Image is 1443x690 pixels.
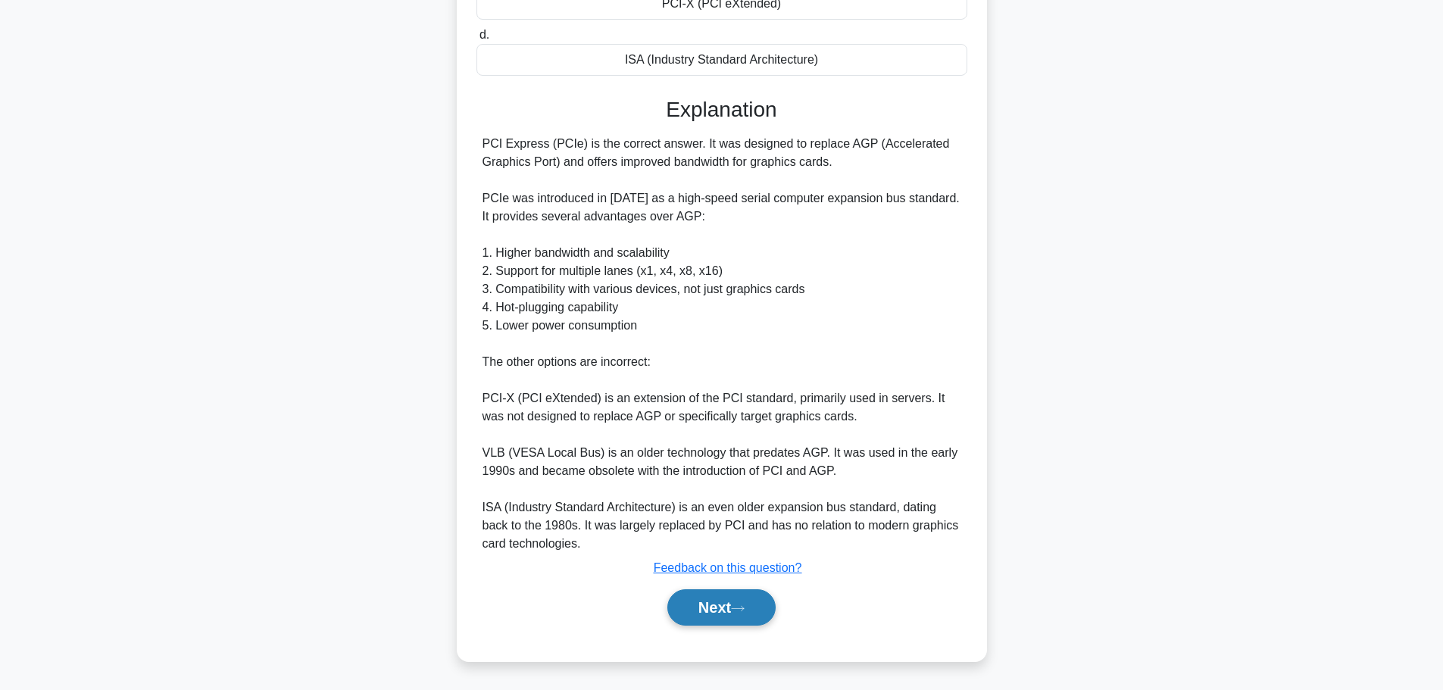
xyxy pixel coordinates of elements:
a: Feedback on this question? [654,561,802,574]
div: ISA (Industry Standard Architecture) [476,44,967,76]
span: d. [479,28,489,41]
div: PCI Express (PCIe) is the correct answer. It was designed to replace AGP (Accelerated Graphics Po... [483,135,961,553]
button: Next [667,589,776,626]
h3: Explanation [486,97,958,123]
